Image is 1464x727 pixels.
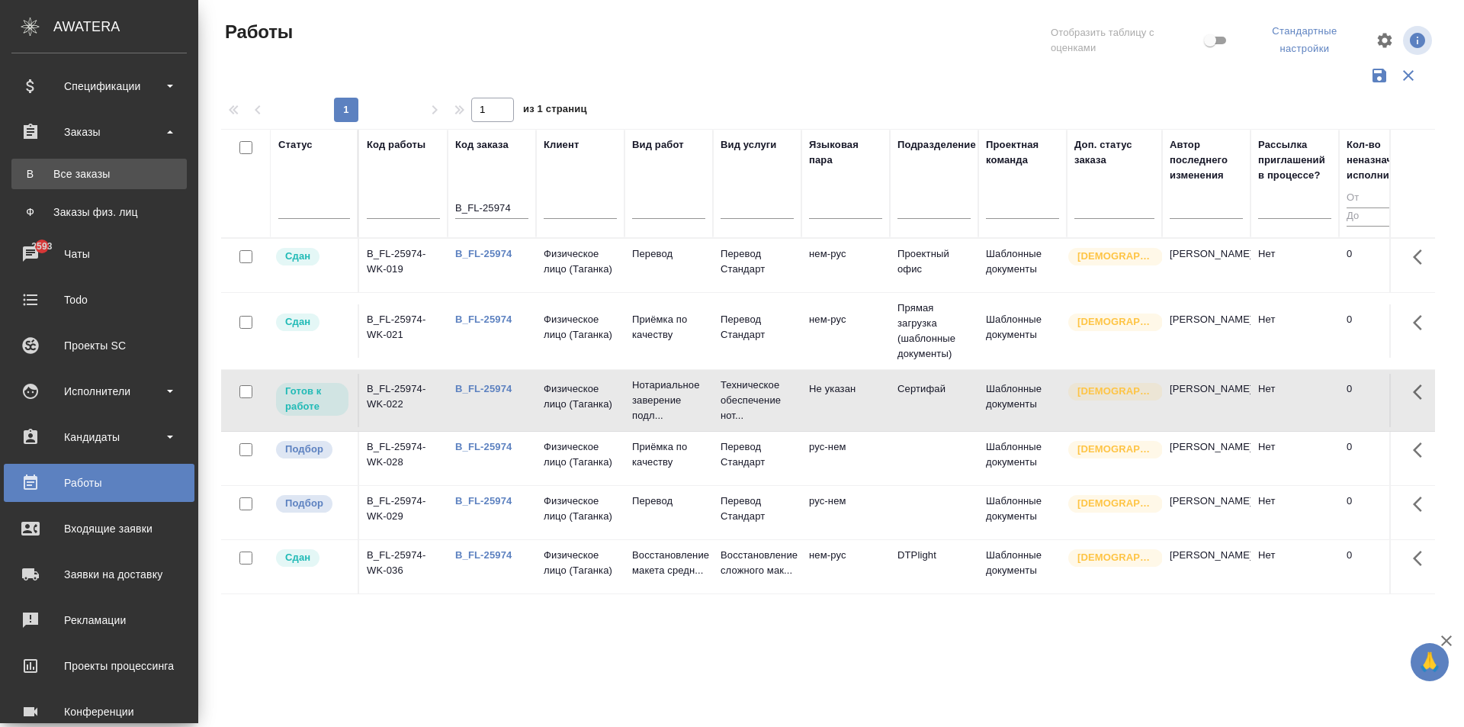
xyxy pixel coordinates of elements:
[1250,374,1339,427] td: Нет
[544,381,617,412] p: Физическое лицо (Таганка)
[1162,239,1250,292] td: [PERSON_NAME]
[1250,432,1339,485] td: Нет
[4,510,194,548] a: Входящие заявки
[801,540,890,594] td: нем-рус
[978,486,1067,539] td: Шаблонные документы
[11,609,187,632] div: Рекламации
[1162,304,1250,358] td: [PERSON_NAME]
[1258,137,1331,183] div: Рассылка приглашений в процессе?
[455,314,512,325] a: B_FL-25974
[221,20,293,44] span: Работы
[285,550,310,565] p: Сдан
[22,239,61,254] span: 2593
[1404,432,1440,468] button: Здесь прячутся важные кнопки
[978,304,1067,358] td: Шаблонные документы
[897,137,976,153] div: Подразделение
[11,700,187,723] div: Конференции
[1339,304,1461,358] td: 0
[1366,22,1403,59] span: Настроить таблицу
[1404,540,1440,577] button: Здесь прячутся важные кнопки
[1250,239,1339,292] td: Нет
[1162,540,1250,594] td: [PERSON_NAME]
[274,494,350,514] div: Можно подбирать исполнителей
[890,374,978,427] td: Сертифай
[278,137,313,153] div: Статус
[801,486,890,539] td: рус-нем
[285,442,323,457] p: Подбор
[1404,374,1440,410] button: Здесь прячутся важные кнопки
[890,239,978,292] td: Проектный офис
[285,314,310,330] p: Сдан
[359,540,448,594] td: B_FL-25974-WK-036
[721,494,794,524] p: Перевод Стандарт
[1243,20,1366,61] div: split button
[359,486,448,539] td: B_FL-25974-WK-029
[523,100,587,122] span: из 1 страниц
[1077,384,1154,399] p: [DEMOGRAPHIC_DATA]
[1077,550,1154,565] p: [DEMOGRAPHIC_DATA]
[11,288,187,311] div: Todo
[4,327,194,365] a: Проекты SC
[11,517,187,540] div: Входящие заявки
[1339,540,1461,594] td: 0
[11,380,187,403] div: Исполнители
[801,432,890,485] td: рус-нем
[11,426,187,449] div: Кандидаты
[1347,207,1453,227] input: До
[978,374,1067,427] td: Шаблонные документы
[274,548,350,568] div: Менеджер проверил работу исполнителя, передает ее на следующий этап
[11,75,187,98] div: Спецификации
[978,540,1067,594] td: Шаблонные документы
[4,647,194,685] a: Проекты процессинга
[632,246,705,262] p: Перевод
[544,439,617,470] p: Физическое лицо (Таганка)
[1074,137,1154,168] div: Доп. статус заказа
[801,374,890,427] td: Не указан
[801,239,890,292] td: нем-рус
[455,137,509,153] div: Код заказа
[11,655,187,677] div: Проекты процессинга
[721,439,794,470] p: Перевод Стандарт
[1051,25,1201,56] span: Отобразить таблицу с оценками
[359,432,448,485] td: B_FL-25974-WK-028
[455,495,512,507] a: B_FL-25974
[4,235,194,273] a: 2593Чаты
[455,383,512,394] a: B_FL-25974
[1365,61,1394,90] button: Сохранить фильтры
[544,548,617,578] p: Физическое лицо (Таганка)
[890,540,978,594] td: DTPlight
[285,384,339,414] p: Готов к работе
[11,471,187,494] div: Работы
[1339,486,1461,539] td: 0
[632,312,705,343] p: Приёмка по качеству
[801,304,890,358] td: нем-рус
[721,137,777,153] div: Вид услуги
[544,246,617,277] p: Физическое лицо (Таганка)
[721,378,794,423] p: Техническое обеспечение нот...
[1403,26,1435,55] span: Посмотреть информацию
[1077,442,1154,457] p: [DEMOGRAPHIC_DATA]
[1347,189,1453,208] input: От
[274,246,350,267] div: Менеджер проверил работу исполнителя, передает ее на следующий этап
[1404,304,1440,341] button: Здесь прячутся важные кнопки
[978,432,1067,485] td: Шаблонные документы
[53,11,198,42] div: AWATERA
[1411,643,1449,681] button: 🙏
[632,378,705,423] p: Нотариальное заверение подл...
[4,464,194,502] a: Работы
[632,494,705,509] p: Перевод
[359,239,448,292] td: B_FL-25974-WK-019
[1394,61,1423,90] button: Сбросить фильтры
[978,239,1067,292] td: Шаблонные документы
[1077,314,1154,330] p: [DEMOGRAPHIC_DATA]
[890,293,978,369] td: Прямая загрузка (шаблонные документы)
[285,249,310,264] p: Сдан
[11,563,187,586] div: Заявки на доставку
[19,166,179,182] div: Все заказы
[986,137,1059,168] div: Проектная команда
[1077,249,1154,264] p: [DEMOGRAPHIC_DATA]
[632,137,684,153] div: Вид работ
[4,601,194,639] a: Рекламации
[1250,540,1339,594] td: Нет
[1250,486,1339,539] td: Нет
